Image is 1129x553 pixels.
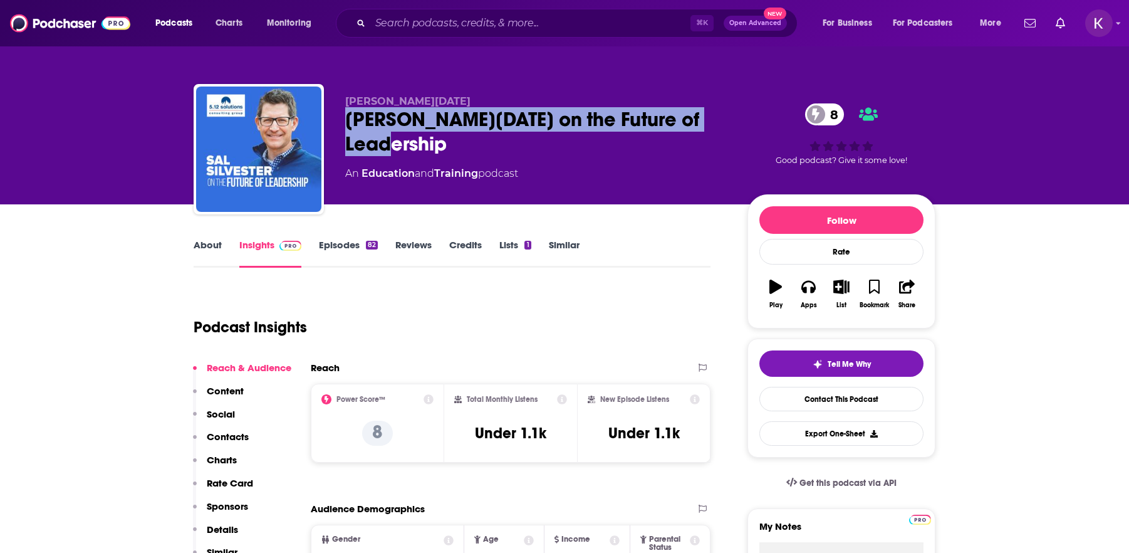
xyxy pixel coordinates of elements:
[207,454,237,466] p: Charts
[885,13,971,33] button: open menu
[147,13,209,33] button: open menu
[909,515,931,525] img: Podchaser Pro
[891,271,923,317] button: Share
[776,468,907,498] a: Get this podcast via API
[860,302,889,309] div: Bookmark
[608,424,680,443] h3: Under 1.1k
[449,239,482,268] a: Credits
[193,431,249,454] button: Contacts
[1085,9,1113,37] img: User Profile
[207,477,253,489] p: Rate Card
[898,302,915,309] div: Share
[649,535,688,552] span: Parental Status
[818,103,845,125] span: 8
[909,513,931,525] a: Pro website
[814,13,888,33] button: open menu
[561,535,590,544] span: Income
[258,13,328,33] button: open menu
[776,155,907,165] span: Good podcast? Give it some love!
[345,166,518,181] div: An podcast
[729,20,781,26] span: Open Advanced
[792,271,825,317] button: Apps
[311,503,425,515] h2: Audience Demographics
[194,239,222,268] a: About
[971,13,1017,33] button: open menu
[1085,9,1113,37] button: Show profile menu
[858,271,890,317] button: Bookmark
[193,477,253,500] button: Rate Card
[759,387,923,411] a: Contact This Podcast
[1085,9,1113,37] span: Logged in as kwignall
[239,239,301,268] a: InsightsPodchaser Pro
[475,424,546,443] h3: Under 1.1k
[1019,13,1041,34] a: Show notifications dropdown
[193,524,238,547] button: Details
[207,431,249,443] p: Contacts
[207,385,244,397] p: Content
[801,302,817,309] div: Apps
[813,359,823,369] img: tell me why sparkle
[207,362,291,374] p: Reach & Audience
[759,271,792,317] button: Play
[893,14,953,32] span: For Podcasters
[769,302,783,309] div: Play
[362,167,415,179] a: Education
[823,14,872,32] span: For Business
[10,11,130,35] img: Podchaser - Follow, Share and Rate Podcasts
[207,408,235,420] p: Social
[828,359,871,369] span: Tell Me Why
[836,302,846,309] div: List
[825,271,858,317] button: List
[524,241,531,250] div: 1
[155,14,192,32] span: Podcasts
[336,395,385,404] h2: Power Score™
[724,16,787,31] button: Open AdvancedNew
[980,14,1001,32] span: More
[759,520,923,542] label: My Notes
[362,421,393,446] p: 8
[279,241,301,251] img: Podchaser Pro
[193,408,235,431] button: Social
[395,239,432,268] a: Reviews
[207,500,248,512] p: Sponsors
[759,421,923,446] button: Export One-Sheet
[196,87,321,212] img: Sal Silvester on the Future of Leadership
[415,167,434,179] span: and
[499,239,531,268] a: Lists1
[759,350,923,377] button: tell me why sparkleTell Me Why
[319,239,378,268] a: Episodes82
[345,95,471,107] span: [PERSON_NAME][DATE]
[207,524,238,535] p: Details
[759,239,923,265] div: Rate
[193,500,248,524] button: Sponsors
[764,8,786,19] span: New
[467,395,538,404] h2: Total Monthly Listens
[434,167,478,179] a: Training
[799,478,897,488] span: Get this podcast via API
[207,13,250,33] a: Charts
[193,362,291,385] button: Reach & Audience
[332,535,360,544] span: Gender
[311,362,340,374] h2: Reach
[747,95,935,173] div: 8Good podcast? Give it some love!
[267,14,311,32] span: Monitoring
[193,454,237,477] button: Charts
[348,9,809,38] div: Search podcasts, credits, & more...
[370,13,690,33] input: Search podcasts, credits, & more...
[805,103,845,125] a: 8
[216,14,242,32] span: Charts
[366,241,378,250] div: 82
[690,15,714,31] span: ⌘ K
[549,239,580,268] a: Similar
[193,385,244,408] button: Content
[1051,13,1070,34] a: Show notifications dropdown
[600,395,669,404] h2: New Episode Listens
[483,535,499,544] span: Age
[194,318,307,337] h1: Podcast Insights
[759,206,923,234] button: Follow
